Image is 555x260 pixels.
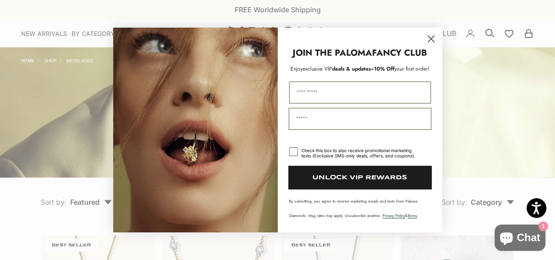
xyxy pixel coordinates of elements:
[289,198,431,218] p: By submitting, you agree to receive marketing emails and texts from Paloma Diamonds. Msg rates ma...
[371,65,430,73] span: + your first order!
[303,65,332,73] span: exclusive VIP
[293,46,372,59] strong: JOIN THE PALOMA
[289,108,431,130] input: Email
[301,148,420,158] div: Check this box to also receive promotional marketing texts (Exclusive SMS-only deals, offers, and...
[303,65,371,73] span: deals & updates
[372,46,427,59] strong: FANCY CLUB
[383,213,419,218] span: & .
[289,82,431,103] input: First Name
[423,31,439,46] button: Close dialog
[288,166,432,189] button: UNLOCK VIP REWARDS
[374,65,394,73] span: 10% Off
[383,213,405,218] a: Privacy Policy
[408,213,417,218] a: Terms
[290,65,303,73] span: Enjoy
[113,28,278,232] img: Loading...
